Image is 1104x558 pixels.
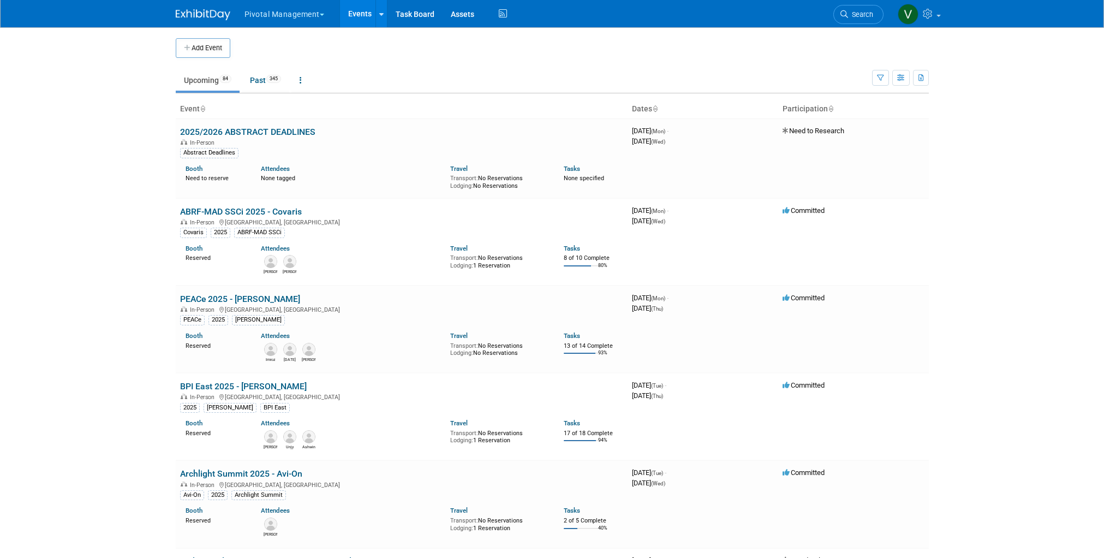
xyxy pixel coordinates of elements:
[264,531,277,537] div: Patrick James
[450,430,478,437] span: Transport:
[264,430,277,443] img: Omar El-Ghouch
[450,182,473,189] span: Lodging:
[176,38,230,58] button: Add Event
[180,468,302,479] a: Archlight Summit 2025 - Avi-On
[450,349,473,357] span: Lodging:
[264,443,277,450] div: Omar El-Ghouch
[186,419,202,427] a: Booth
[283,268,296,275] div: Sujash Chatterjee
[180,392,623,401] div: [GEOGRAPHIC_DATA], [GEOGRAPHIC_DATA]
[651,295,665,301] span: (Mon)
[211,228,230,238] div: 2025
[564,254,623,262] div: 8 of 10 Complete
[450,254,478,262] span: Transport:
[450,175,478,182] span: Transport:
[450,165,468,173] a: Travel
[450,507,468,514] a: Travel
[261,245,290,252] a: Attendees
[564,430,623,437] div: 17 of 18 Complete
[186,173,245,182] div: Need to reserve
[651,470,663,476] span: (Tue)
[632,217,665,225] span: [DATE]
[632,127,669,135] span: [DATE]
[180,148,238,158] div: Abstract Deadlines
[783,206,825,215] span: Committed
[651,306,663,312] span: (Thu)
[186,332,202,340] a: Booth
[190,139,218,146] span: In-Person
[302,356,315,363] div: Martin Carcamo
[186,252,245,262] div: Reserved
[651,480,665,486] span: (Wed)
[176,100,628,118] th: Event
[450,428,547,444] div: No Reservations 1 Reservation
[564,419,580,427] a: Tasks
[186,507,202,514] a: Booth
[667,127,669,135] span: -
[261,507,290,514] a: Attendees
[219,75,231,83] span: 84
[283,255,296,268] img: Sujash Chatterjee
[632,206,669,215] span: [DATE]
[833,5,884,24] a: Search
[632,137,665,145] span: [DATE]
[180,315,205,325] div: PEACe
[180,480,623,489] div: [GEOGRAPHIC_DATA], [GEOGRAPHIC_DATA]
[176,9,230,20] img: ExhibitDay
[186,428,245,437] div: Reserved
[186,340,245,350] div: Reserved
[190,394,218,401] span: In-Person
[848,10,873,19] span: Search
[261,419,290,427] a: Attendees
[208,315,228,325] div: 2025
[564,507,580,514] a: Tasks
[302,343,315,356] img: Martin Carcamo
[783,381,825,389] span: Committed
[176,70,240,91] a: Upcoming84
[632,381,666,389] span: [DATE]
[180,381,307,391] a: BPI East 2025 - [PERSON_NAME]
[450,437,473,444] span: Lodging:
[450,515,547,532] div: No Reservations 1 Reservation
[190,482,218,489] span: In-Person
[190,306,218,313] span: In-Person
[190,219,218,226] span: In-Person
[266,75,281,83] span: 345
[450,245,468,252] a: Travel
[283,356,296,363] div: Raja Srinivas
[632,304,663,312] span: [DATE]
[450,173,547,189] div: No Reservations No Reservations
[242,70,289,91] a: Past345
[261,332,290,340] a: Attendees
[564,175,604,182] span: None specified
[231,490,286,500] div: Archlight Summit
[450,252,547,269] div: No Reservations 1 Reservation
[450,332,468,340] a: Travel
[181,306,187,312] img: In-Person Event
[651,139,665,145] span: (Wed)
[651,393,663,399] span: (Thu)
[283,443,296,450] div: Unjy Park
[264,518,277,531] img: Patrick James
[261,165,290,173] a: Attendees
[783,294,825,302] span: Committed
[181,394,187,399] img: In-Person Event
[208,490,228,500] div: 2025
[651,383,663,389] span: (Tue)
[180,228,207,238] div: Covaris
[450,517,478,524] span: Transport:
[302,430,315,443] img: Ashwin Rajput
[632,479,665,487] span: [DATE]
[450,419,468,427] a: Travel
[261,173,442,182] div: None tagged
[181,219,187,224] img: In-Person Event
[564,165,580,173] a: Tasks
[180,127,315,137] a: 2025/2026 ABSTRACT DEADLINES
[652,104,658,113] a: Sort by Start Date
[302,443,315,450] div: Ashwin Rajput
[898,4,918,25] img: Valerie Weld
[651,208,665,214] span: (Mon)
[632,468,666,477] span: [DATE]
[598,525,607,540] td: 40%
[632,391,663,400] span: [DATE]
